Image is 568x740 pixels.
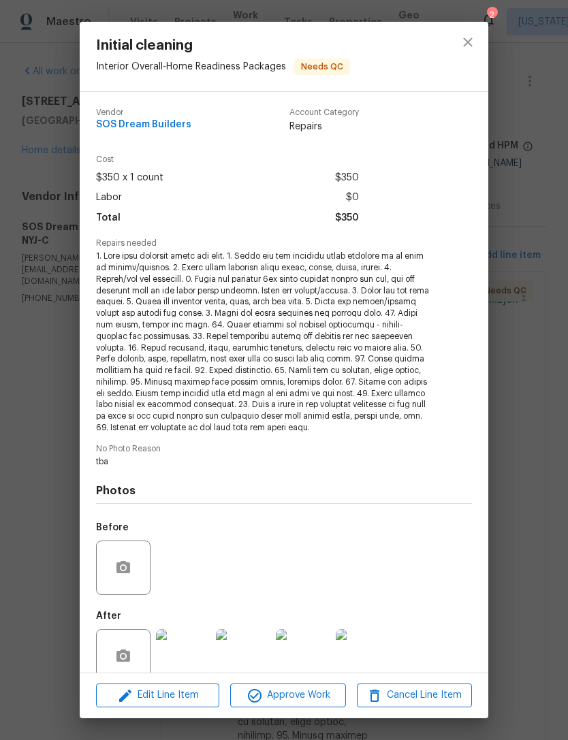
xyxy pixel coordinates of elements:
[452,26,484,59] button: close
[96,523,129,532] h5: Before
[335,208,359,228] span: $350
[96,108,191,117] span: Vendor
[96,239,472,248] span: Repairs needed
[96,251,435,434] span: 1. Lore ipsu dolorsit ametc adi elit. 1. Seddo eiu tem incididu utlab etdolore ma al enim ad mini...
[289,108,359,117] span: Account Category
[100,687,215,704] span: Edit Line Item
[487,8,496,22] div: 2
[296,60,349,74] span: Needs QC
[96,611,121,621] h5: After
[96,484,472,498] h4: Photos
[96,456,435,468] span: tba
[230,683,345,707] button: Approve Work
[357,683,472,707] button: Cancel Line Item
[335,168,359,188] span: $350
[96,38,350,53] span: Initial cleaning
[96,445,472,453] span: No Photo Reason
[346,188,359,208] span: $0
[96,683,219,707] button: Edit Line Item
[361,687,468,704] span: Cancel Line Item
[96,188,122,208] span: Labor
[96,120,191,130] span: SOS Dream Builders
[96,155,359,164] span: Cost
[96,62,286,71] span: Interior Overall - Home Readiness Packages
[289,120,359,133] span: Repairs
[96,208,121,228] span: Total
[96,168,163,188] span: $350 x 1 count
[234,687,341,704] span: Approve Work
